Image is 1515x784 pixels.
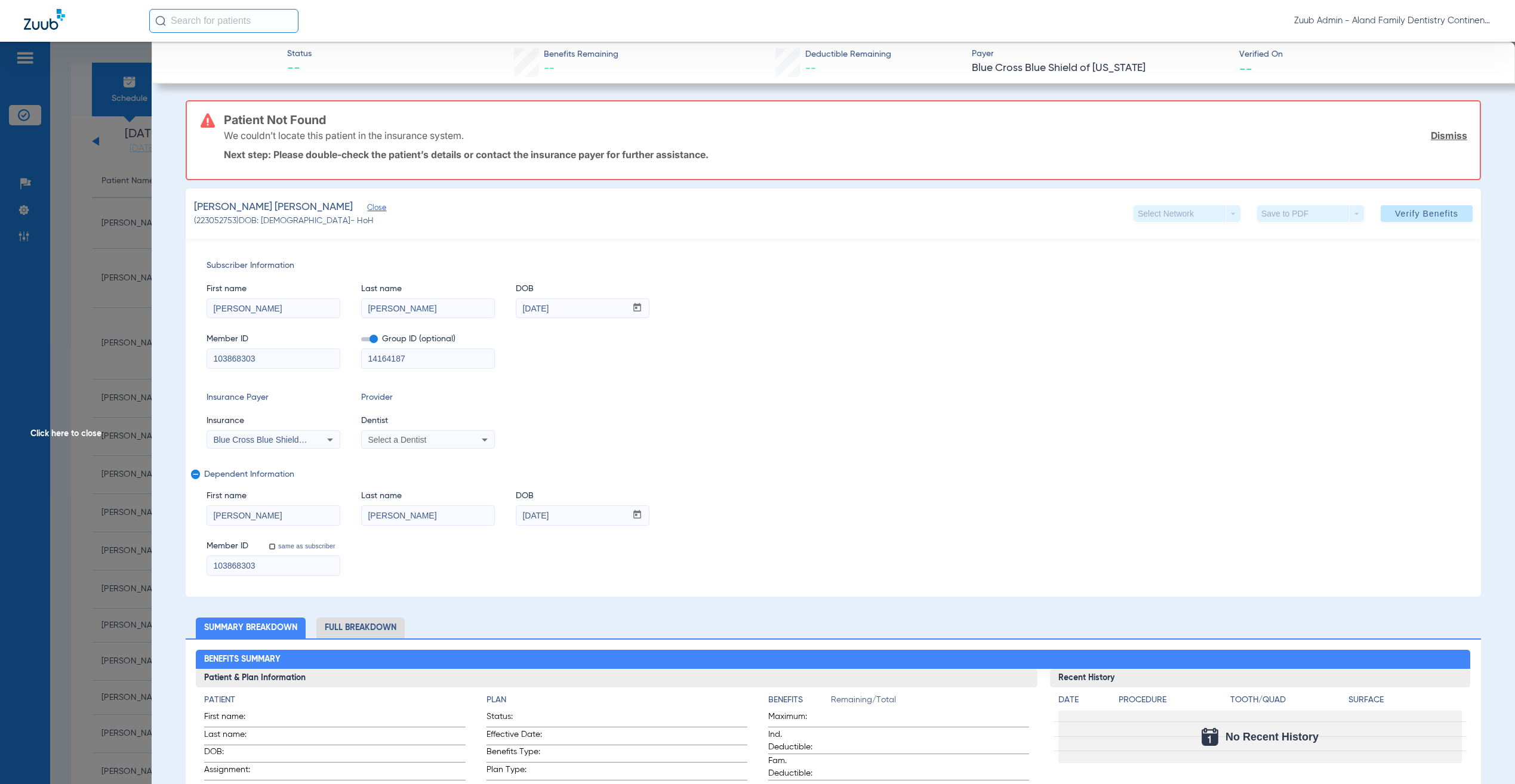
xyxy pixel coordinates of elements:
[207,260,1460,272] span: Subscriber Information
[1294,15,1491,27] span: Zuub Admin - Aland Family Dentistry Continental
[155,16,166,26] img: Search Icon
[204,694,465,706] h4: Patient
[1058,694,1108,711] app-breakdown-title: Date
[831,694,1029,711] span: Remaining/Total
[361,415,495,427] span: Dentist
[149,9,298,33] input: Search for patients
[768,694,831,711] app-breakdown-title: Benefits
[1381,205,1473,222] button: Verify Benefits
[368,435,426,445] span: Select a Dentist
[486,694,747,706] h4: Plan
[204,746,263,762] span: DOB:
[276,542,335,550] label: same as subscriber
[194,200,353,215] span: [PERSON_NAME] [PERSON_NAME]
[204,470,1458,479] span: Dependent Information
[224,114,1467,126] h3: Patient Not Found
[207,283,340,295] span: First name
[768,694,831,706] h4: Benefits
[361,283,495,295] span: Last name
[972,61,1228,76] span: Blue Cross Blue Shield of [US_STATE]
[207,391,340,404] span: Insurance Payer
[196,650,1470,669] h2: Benefits Summary
[1239,48,1496,61] span: Verified On
[1058,694,1108,706] h4: Date
[805,63,816,74] span: --
[191,470,198,484] mat-icon: remove
[1119,694,1227,706] h4: Procedure
[1225,731,1319,743] span: No Recent History
[1119,694,1227,711] app-breakdown-title: Procedure
[486,764,545,780] span: Plan Type:
[224,129,464,141] p: We couldn’t locate this patient in the insurance system.
[224,149,1467,160] p: Next step: Please double-check the patient’s details or contact the insurance payer for further a...
[1395,209,1458,218] span: Verify Benefits
[196,669,1037,688] h3: Patient & Plan Information
[207,490,340,502] span: First name
[213,435,359,445] span: Blue Cross Blue Shield Of [US_STATE]
[626,506,649,525] button: Open calendar
[972,48,1228,60] span: Payer
[486,729,545,745] span: Effective Date:
[768,711,827,727] span: Maximum:
[207,415,340,427] span: Insurance
[1050,669,1471,688] h3: Recent History
[544,48,618,61] span: Benefits Remaining
[207,540,248,552] span: Member ID
[201,113,215,128] img: error-icon
[316,618,405,638] li: Full Breakdown
[626,299,649,318] button: Open calendar
[1348,694,1462,711] app-breakdown-title: Surface
[516,283,649,295] span: DOB
[361,391,495,404] span: Provider
[805,48,891,61] span: Deductible Remaining
[1348,694,1462,706] h4: Surface
[544,63,555,74] span: --
[1431,129,1467,141] a: Dismiss
[287,48,312,60] span: Status
[287,61,312,78] span: --
[361,490,495,502] span: Last name
[1239,62,1252,75] span: --
[196,618,306,638] li: Summary Breakdown
[516,490,649,502] span: DOB
[1230,694,1344,706] h4: Tooth/Quad
[768,755,827,780] span: Fam. Deductible:
[486,746,545,762] span: Benefits Type:
[24,9,65,30] img: Zuub Logo
[204,729,263,745] span: Last name:
[194,215,374,227] span: (223052753) DOB: [DEMOGRAPHIC_DATA] - HoH
[768,729,827,754] span: Ind. Deductible:
[1202,728,1218,746] img: Calendar
[1455,727,1515,784] iframe: Chat Widget
[367,203,378,215] span: Close
[204,711,263,727] span: First name:
[486,711,545,727] span: Status:
[204,764,263,780] span: Assignment:
[1230,694,1344,711] app-breakdown-title: Tooth/Quad
[207,333,340,345] span: Member ID
[361,333,495,345] span: Group ID (optional)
